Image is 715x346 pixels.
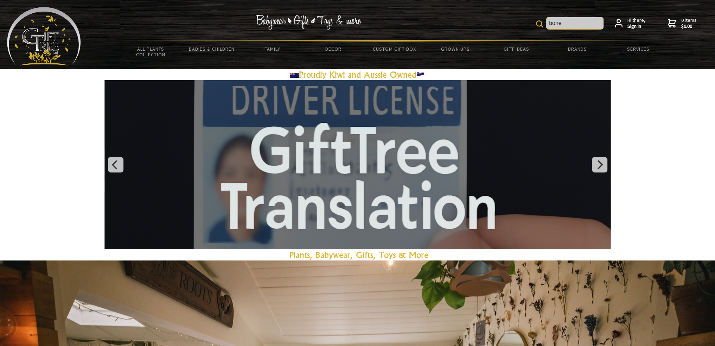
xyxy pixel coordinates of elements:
[627,23,645,30] strong: Sign in
[547,42,608,56] a: Brands
[108,157,123,172] button: Previous
[668,17,697,30] a: 0 items$0.00
[256,15,361,30] img: Babywear - Gifts - Toys & more
[546,17,604,29] input: Site Search
[181,42,242,56] a: Babies & Children
[289,250,424,260] a: Plants, Babywear, Gifts, Toys & Mor
[608,42,669,56] a: Services
[592,157,607,172] button: Next
[681,17,697,30] span: 0 items
[681,23,697,30] strong: $0.00
[627,17,645,30] span: Hi there,
[303,42,364,56] a: Decor
[486,42,547,56] a: Gift Ideas
[615,17,645,30] a: Hi there,Sign in
[425,42,486,56] a: Grown Ups
[364,42,425,56] a: Custom Gift Box
[290,69,425,80] a: Proudly Kiwi and Aussie Owned
[242,42,303,56] a: Family
[120,42,181,62] a: All Plants Collection
[536,20,543,27] img: product search
[7,7,81,65] img: Babyware - Gifts - Toys and more...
